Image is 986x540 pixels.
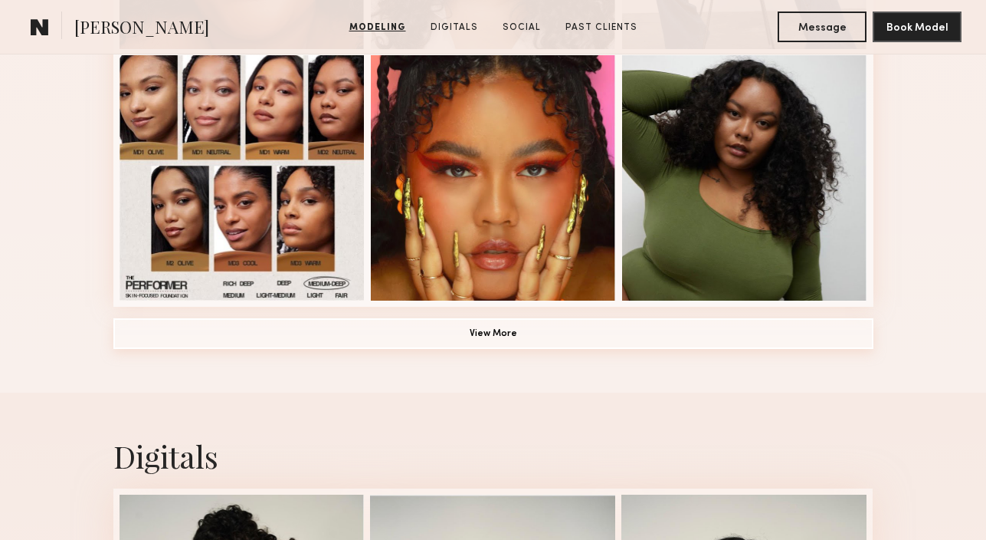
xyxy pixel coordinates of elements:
a: Book Model [873,20,961,33]
button: View More [113,318,873,349]
div: Digitals [113,436,873,476]
button: Message [778,12,866,42]
a: Social [496,21,547,35]
a: Past Clients [559,21,644,35]
a: Modeling [343,21,412,35]
span: [PERSON_NAME] [74,15,209,42]
a: Digitals [424,21,484,35]
button: Book Model [873,12,961,42]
